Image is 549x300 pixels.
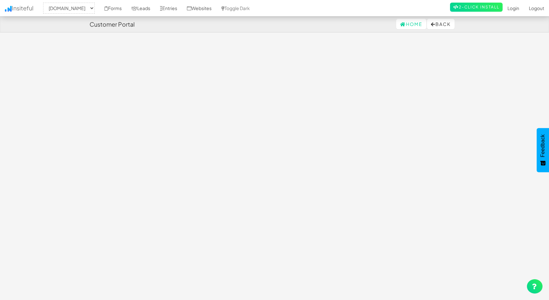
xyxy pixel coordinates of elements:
[90,21,135,28] h4: Customer Portal
[537,128,549,172] button: Feedback - Show survey
[427,19,455,29] button: Back
[396,19,426,29] a: Home
[5,6,12,12] img: icon.png
[540,134,546,157] span: Feedback
[450,3,503,12] a: 2-Click Install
